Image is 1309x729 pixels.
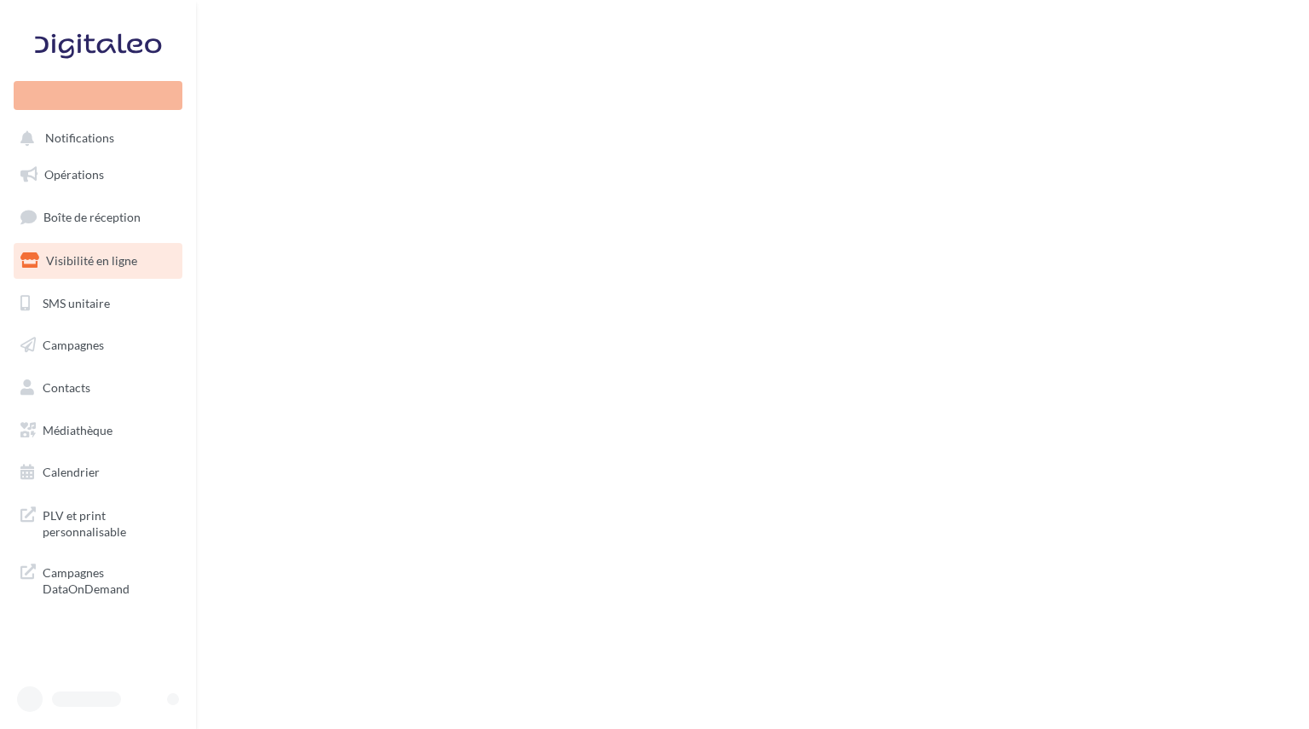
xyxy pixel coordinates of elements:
[10,243,186,279] a: Visibilité en ligne
[10,286,186,321] a: SMS unitaire
[10,554,186,605] a: Campagnes DataOnDemand
[14,81,182,110] div: Nouvelle campagne
[10,497,186,547] a: PLV et print personnalisable
[45,131,114,146] span: Notifications
[43,380,90,395] span: Contacts
[10,157,186,193] a: Opérations
[43,338,104,352] span: Campagnes
[43,504,176,541] span: PLV et print personnalisable
[10,454,186,490] a: Calendrier
[44,167,104,182] span: Opérations
[46,253,137,268] span: Visibilité en ligne
[43,295,110,310] span: SMS unitaire
[43,210,141,224] span: Boîte de réception
[10,327,186,363] a: Campagnes
[10,370,186,406] a: Contacts
[10,413,186,448] a: Médiathèque
[10,199,186,235] a: Boîte de réception
[43,465,100,479] span: Calendrier
[43,423,112,437] span: Médiathèque
[43,561,176,598] span: Campagnes DataOnDemand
